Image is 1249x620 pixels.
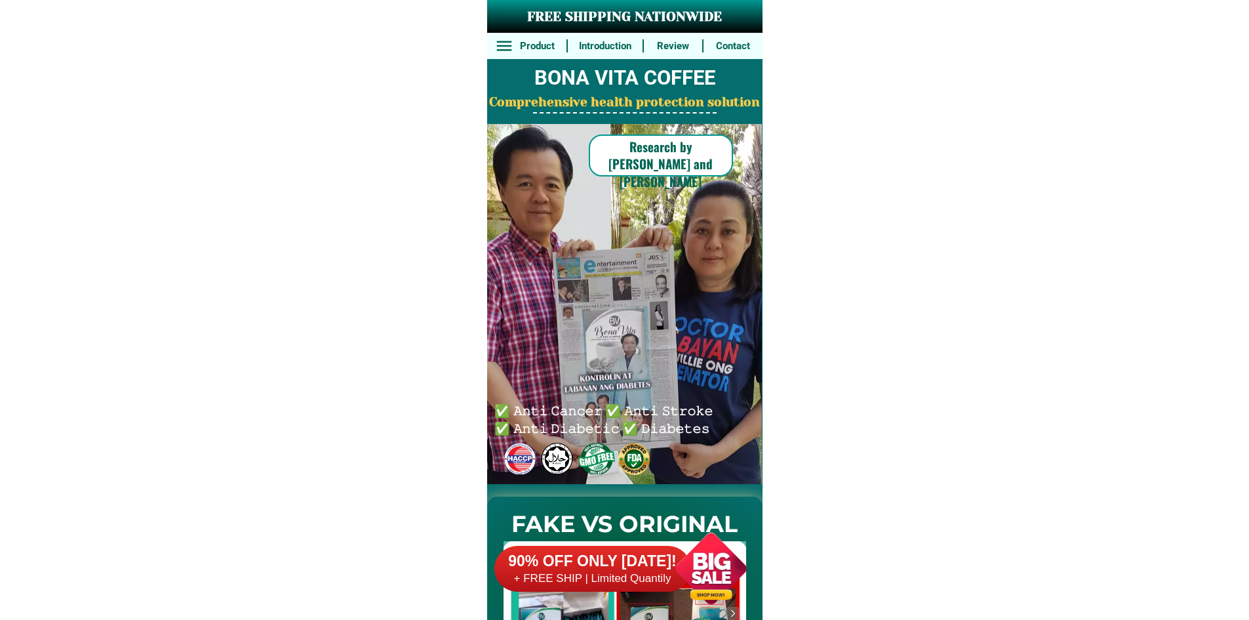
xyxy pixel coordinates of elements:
h6: Research by [PERSON_NAME] and [PERSON_NAME] [589,138,733,190]
h6: Product [515,39,559,54]
h6: 90% OFF ONLY [DATE]! [494,552,691,571]
h6: Review [651,39,696,54]
h6: Introduction [574,39,635,54]
h2: Comprehensive health protection solution [487,93,763,112]
h2: BONA VITA COFFEE [487,63,763,94]
h6: + FREE SHIP | Limited Quantily [494,571,691,586]
h2: FAKE VS ORIGINAL [487,507,763,542]
h3: FREE SHIPPING NATIONWIDE [487,7,763,27]
h6: Contact [711,39,755,54]
h6: ✅ 𝙰𝚗𝚝𝚒 𝙲𝚊𝚗𝚌𝚎𝚛 ✅ 𝙰𝚗𝚝𝚒 𝚂𝚝𝚛𝚘𝚔𝚎 ✅ 𝙰𝚗𝚝𝚒 𝙳𝚒𝚊𝚋𝚎𝚝𝚒𝚌 ✅ 𝙳𝚒𝚊𝚋𝚎𝚝𝚎𝚜 [494,401,719,436]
